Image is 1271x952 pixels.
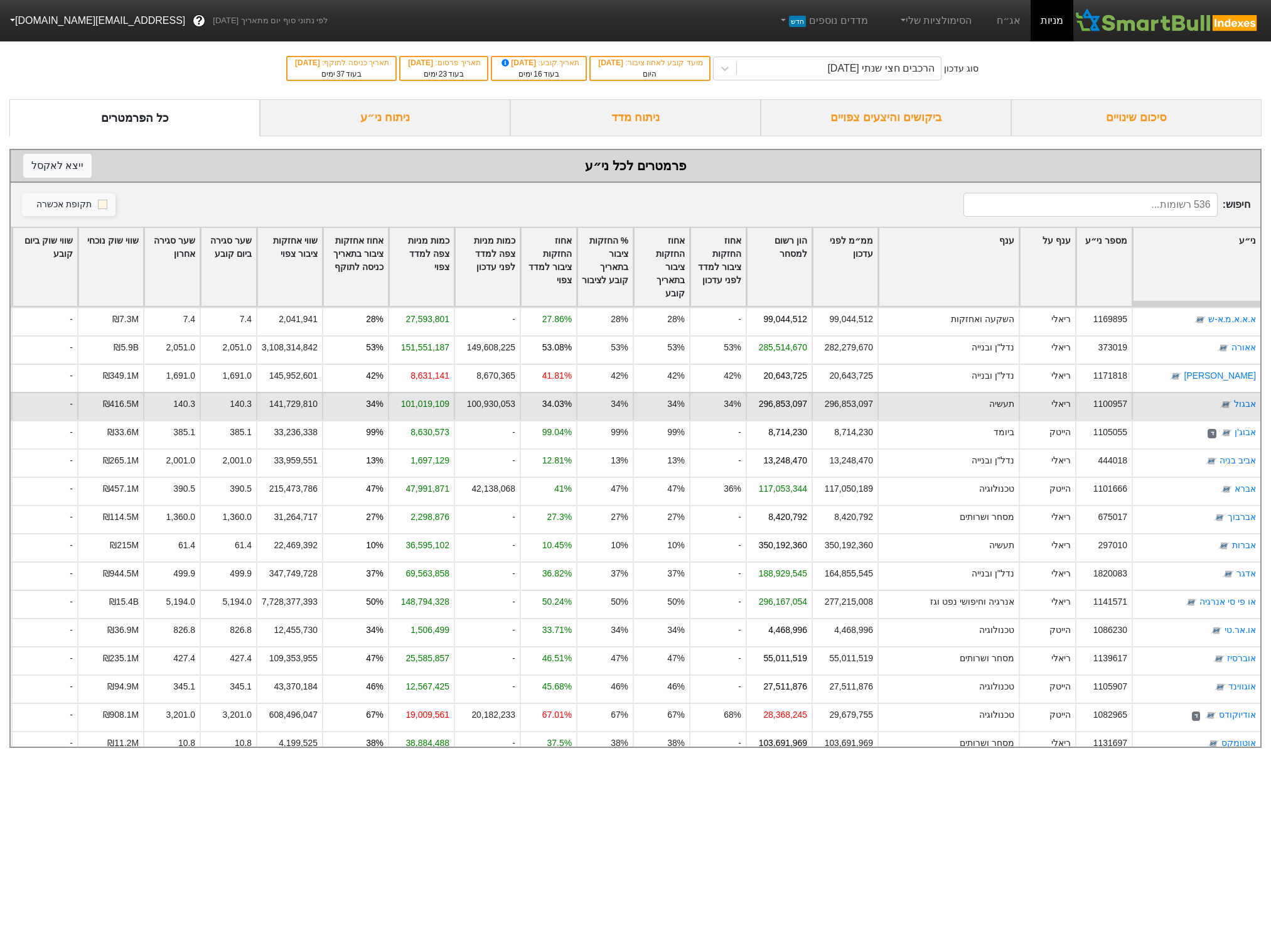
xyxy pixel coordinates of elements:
[23,156,1248,175] div: פרמטרים לכל ני״ע
[542,539,572,552] div: 10.45%
[667,595,685,609] div: 50%
[274,426,318,439] div: 33,236,338
[1051,398,1071,411] div: ריאלי
[103,369,139,382] div: ₪349.1M
[768,426,807,439] div: 8,714,230
[1225,625,1256,636] a: או.אר.טי
[11,448,77,477] div: -
[1073,8,1261,33] img: SmartBull
[294,57,389,68] div: תאריך כניסה לתוקף :
[366,426,383,439] div: 99%
[269,398,318,411] div: 141,729,810
[454,505,520,533] div: -
[1220,427,1233,440] img: tase link
[611,313,628,326] div: 28%
[455,228,520,306] div: Toggle SortBy
[724,482,741,495] div: 36%
[454,533,520,561] div: -
[274,454,318,467] div: 33,959,551
[410,454,449,467] div: 1,697,129
[542,426,572,439] div: 99.04%
[1194,314,1206,327] img: tase link
[476,369,515,382] div: 8,670,365
[1220,456,1256,466] a: אביב בניה
[972,454,1014,467] div: נדל"ן ובנייה
[1208,429,1216,439] span: ד
[454,590,520,618] div: -
[166,454,195,467] div: 2,001.0
[274,539,318,552] div: 22,469,392
[366,652,383,665] div: 47%
[834,624,873,637] div: 4,468,996
[611,482,628,495] div: 47%
[542,454,572,467] div: 12.81%
[223,341,252,354] div: 2,051.0
[960,511,1014,524] div: מסחר ושרותים
[724,341,741,354] div: 53%
[23,154,92,178] button: ייצא לאקסל
[1235,428,1256,438] a: אבוג'ן
[230,482,252,495] div: 390.5
[1205,455,1218,468] img: tase link
[542,341,572,354] div: 53.08%
[405,313,449,326] div: 27,593,801
[103,398,139,411] div: ₪416.5M
[454,618,520,646] div: -
[401,398,449,411] div: 101,019,109
[274,624,318,637] div: 12,455,730
[825,398,873,411] div: 296,853,097
[260,99,510,136] div: ניתוח ני״ע
[366,454,383,467] div: 13%
[667,624,685,637] div: 34%
[825,595,873,609] div: 277,215,008
[107,624,139,637] div: ₪36.9M
[763,313,807,326] div: 99,044,512
[1093,624,1127,637] div: 1086230
[989,398,1014,411] div: תעשיה
[829,369,873,382] div: 20,643,725
[611,341,628,354] div: 53%
[13,228,77,306] div: Toggle SortBy
[11,590,77,618] div: -
[667,482,685,495] div: 47%
[1228,512,1256,522] a: אברבוך
[401,341,449,354] div: 151,551,187
[11,646,77,674] div: -
[467,341,515,354] div: 149,608,225
[542,624,572,637] div: 33.71%
[1076,228,1132,306] div: Toggle SortBy
[410,511,449,524] div: 2,298,876
[689,618,746,646] div: -
[240,313,252,326] div: 7.4
[963,193,1218,217] input: 536 רשומות...
[1184,371,1256,381] a: [PERSON_NAME]
[994,426,1014,439] div: ביומד
[11,505,77,533] div: -
[454,561,520,590] div: -
[107,426,139,439] div: ₪33.6M
[1051,369,1071,382] div: ריאלי
[724,369,741,382] div: 42%
[410,369,449,382] div: 8,631,141
[230,398,252,411] div: 140.3
[1231,343,1256,353] a: אאורה
[11,618,77,646] div: -
[389,228,454,306] div: Toggle SortBy
[1133,228,1260,306] div: Toggle SortBy
[366,398,383,411] div: 34%
[36,198,92,212] div: תקופת אכשרה
[262,341,318,354] div: 3,108,314,842
[611,398,628,411] div: 34%
[951,313,1014,326] div: השקעה ואחזקות
[11,392,77,420] div: -
[405,482,449,495] div: 47,991,871
[611,624,628,637] div: 34%
[1207,738,1220,750] img: tase link
[11,533,77,561] div: -
[759,539,807,552] div: 350,192,360
[230,426,252,439] div: 385.1
[689,533,746,561] div: -
[230,624,252,637] div: 826.8
[257,228,322,306] div: Toggle SortBy
[825,567,873,580] div: 164,855,545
